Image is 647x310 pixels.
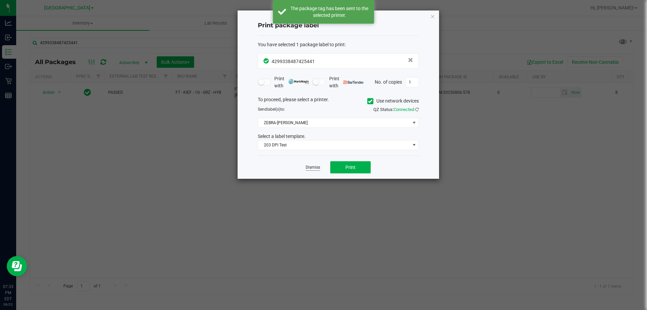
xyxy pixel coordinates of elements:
span: 203 DPI Test [258,140,410,150]
span: 4299338487425441 [272,59,315,64]
span: Send to: [258,107,285,112]
span: Print [345,165,356,170]
span: QZ Status: [373,107,419,112]
div: The package tag has been sent to the selected printer. [290,5,369,19]
button: Print [330,161,371,173]
span: Connected [394,107,414,112]
img: bartender.png [343,81,364,84]
span: label(s) [267,107,280,112]
span: In Sync [264,57,270,64]
iframe: Resource center [7,256,27,276]
span: Print with [274,75,309,89]
span: Print with [329,75,364,89]
span: No. of copies [375,79,402,84]
div: : [258,41,419,48]
h4: Print package label [258,21,419,30]
img: mark_magic_cybra.png [288,79,309,84]
div: To proceed, please select a printer. [253,96,424,106]
span: You have selected 1 package label to print [258,42,345,47]
a: Dismiss [306,165,320,170]
div: Select a label template. [253,133,424,140]
span: ZEBRA-[PERSON_NAME] [258,118,410,128]
label: Use network devices [367,97,419,105]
